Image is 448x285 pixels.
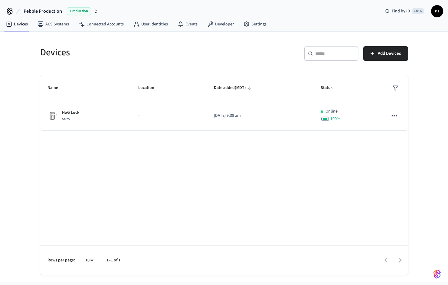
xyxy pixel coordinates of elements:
p: Online [325,108,338,115]
button: PT [431,5,443,17]
span: Date added(MDT) [214,83,254,93]
button: Add Devices [363,46,408,61]
span: Production [67,7,91,15]
span: 100 % [330,116,340,122]
p: HoG Lock [62,110,79,116]
p: [DATE] 9:38 am [214,113,306,119]
div: Find by IDCtrl K [380,6,429,17]
a: User Identities [129,19,173,30]
span: Add Devices [378,50,401,57]
span: Find by ID [392,8,410,14]
img: Placeholder Lock Image [47,111,57,121]
p: Rows per page: [47,257,75,264]
a: Settings [239,19,271,30]
h5: Devices [40,46,221,59]
a: Developer [202,19,239,30]
table: sticky table [40,75,408,131]
span: Status [321,83,340,93]
div: 10 [82,256,97,265]
span: Location [138,83,162,93]
span: Pebble Production [24,8,62,15]
a: Connected Accounts [74,19,129,30]
a: Devices [1,19,33,30]
span: Salto [62,116,70,122]
a: ACS Systems [33,19,74,30]
p: 1–1 of 1 [106,257,120,264]
span: PT [432,6,443,17]
span: Name [47,83,66,93]
img: SeamLogoGradient.69752ec5.svg [433,269,441,279]
a: Events [173,19,202,30]
span: Ctrl K [412,8,424,14]
p: - [138,113,199,119]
